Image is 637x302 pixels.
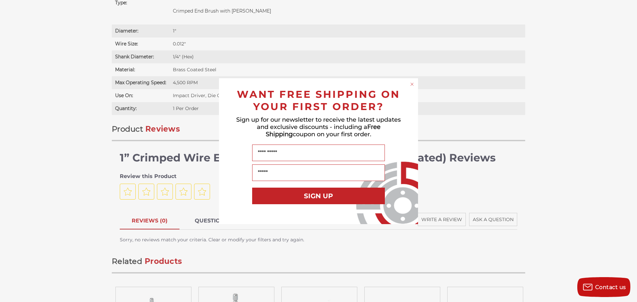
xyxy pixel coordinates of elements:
button: Close dialog [409,81,415,88]
button: SIGN UP [252,188,385,204]
button: Contact us [577,277,630,297]
span: Sign up for our newsletter to receive the latest updates and exclusive discounts - including a co... [236,116,401,138]
span: Contact us [595,284,626,290]
span: WANT FREE SHIPPING ON YOUR FIRST ORDER? [237,88,400,113]
span: Free Shipping [266,123,381,138]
